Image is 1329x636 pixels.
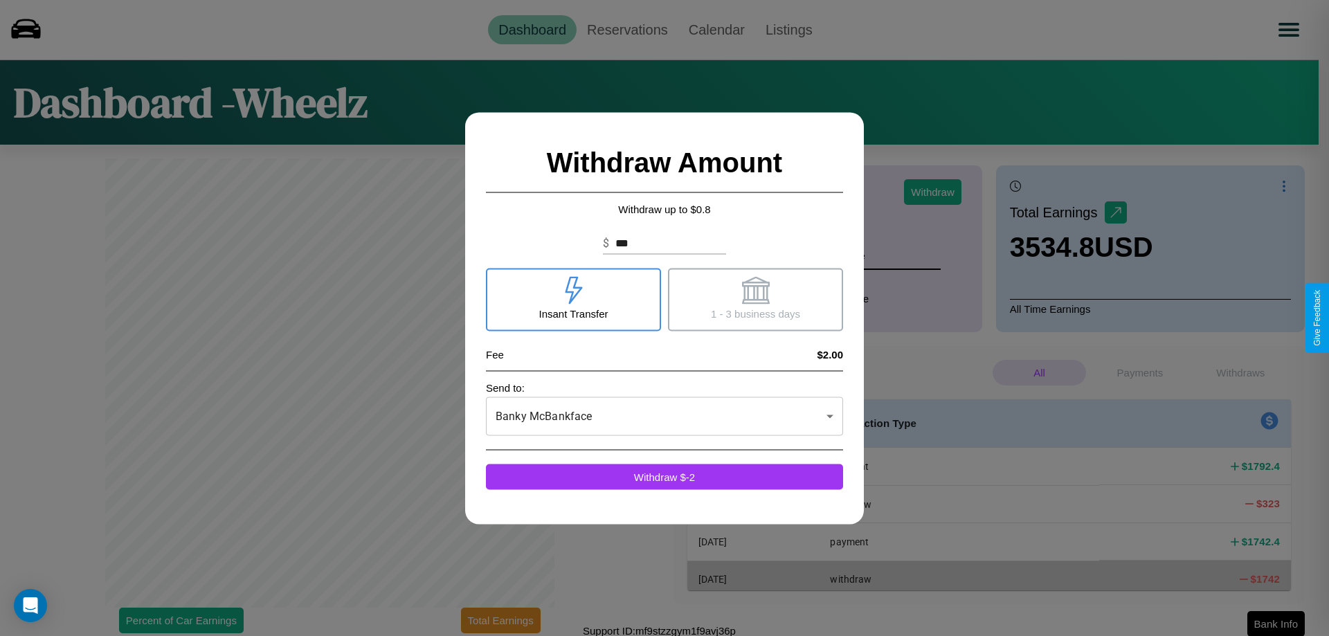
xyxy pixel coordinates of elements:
h2: Withdraw Amount [486,133,843,192]
div: Banky McBankface [486,397,843,435]
div: Give Feedback [1312,290,1322,346]
p: 1 - 3 business days [711,304,800,322]
h4: $2.00 [817,348,843,360]
p: $ [603,235,609,251]
div: Open Intercom Messenger [14,589,47,622]
p: Withdraw up to $ 0.8 [486,199,843,218]
button: Withdraw $-2 [486,464,843,489]
p: Insant Transfer [539,304,608,322]
p: Send to: [486,378,843,397]
p: Fee [486,345,504,363]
